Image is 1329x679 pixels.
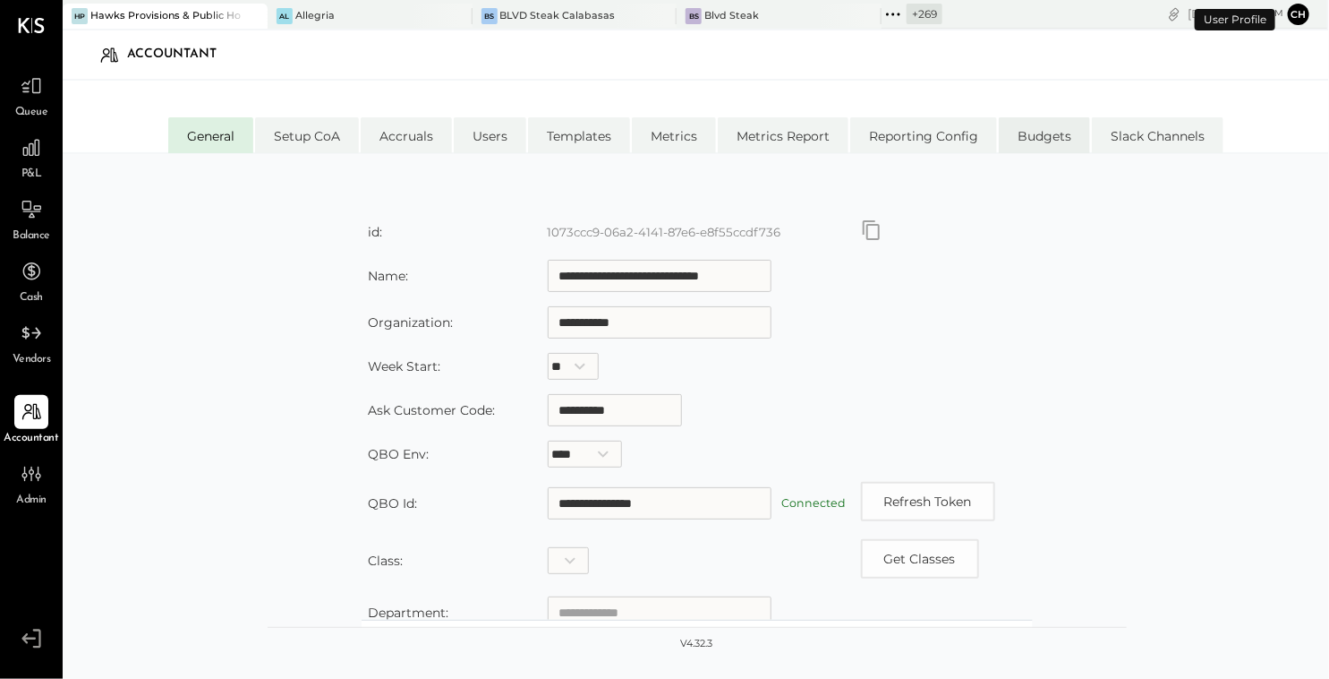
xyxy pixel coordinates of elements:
label: QBO Env: [369,446,430,462]
li: Templates [528,117,630,153]
span: Cash [20,290,43,306]
label: Organization: [369,314,454,331]
div: BS [481,8,498,24]
span: Vendors [13,352,51,368]
li: Accruals [361,117,452,153]
li: Slack Channels [1092,117,1223,153]
div: BLVD Steak Calabasas [500,9,616,23]
li: Users [454,117,526,153]
div: HP [72,8,88,24]
li: Setup CoA [255,117,359,153]
a: Admin [1,457,62,509]
label: Ask Customer Code: [369,402,496,418]
a: Accountant [1,395,62,447]
label: 1073ccc9-06a2-4141-87e6-e8f55ccdf736 [548,225,781,239]
a: P&L [1,131,62,183]
label: Department: [369,605,449,621]
label: Week Start: [369,358,441,374]
li: Metrics Report [718,117,848,153]
div: [DATE] [1188,5,1283,22]
a: Balance [1,193,62,245]
button: Ch [1288,4,1309,25]
a: Queue [1,69,62,121]
span: Accountant [4,431,59,447]
label: QBO Id: [369,495,418,511]
span: Admin [16,493,47,509]
div: Hawks Provisions & Public House [90,9,241,23]
div: Blvd Steak [704,9,759,23]
button: Copy id [861,219,882,241]
span: 6 : 03 [1230,5,1265,22]
li: Reporting Config [850,117,997,153]
li: Budgets [999,117,1090,153]
div: + 269 [907,4,942,24]
button: Copy id [861,539,979,579]
span: P&L [21,167,42,183]
span: pm [1268,7,1283,20]
a: Vendors [1,316,62,368]
span: Balance [13,228,50,245]
div: Accountant [127,40,234,69]
label: Name: [369,268,409,284]
div: v 4.32.3 [681,637,713,651]
div: Al [277,8,293,24]
div: Allegria [295,9,335,23]
li: Metrics [632,117,716,153]
div: User Profile [1195,9,1275,30]
a: Cash [1,254,62,306]
span: Queue [15,105,48,121]
label: id: [369,224,383,240]
button: Refresh Token [861,482,995,521]
div: BS [686,8,702,24]
div: copy link [1165,4,1183,23]
li: General [168,117,253,153]
label: Class: [369,553,404,569]
label: Connected [782,496,847,510]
